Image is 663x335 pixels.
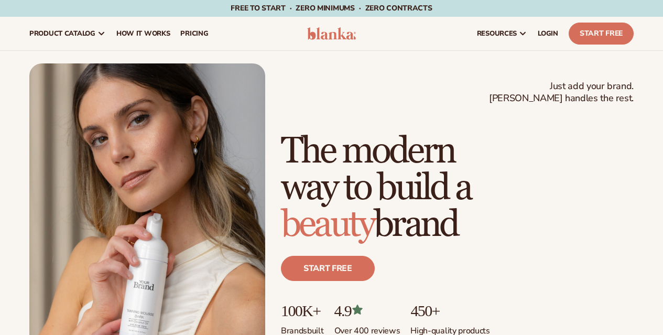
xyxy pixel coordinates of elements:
p: 4.9 [334,302,400,319]
h1: The modern way to build a brand [281,133,634,243]
p: 100K+ [281,302,324,319]
span: pricing [180,29,208,38]
a: Start free [281,256,375,281]
a: resources [472,17,532,50]
span: product catalog [29,29,95,38]
a: product catalog [24,17,111,50]
span: How It Works [116,29,170,38]
img: logo [307,27,356,40]
a: LOGIN [532,17,563,50]
a: pricing [175,17,213,50]
span: Just add your brand. [PERSON_NAME] handles the rest. [489,80,634,105]
p: 450+ [410,302,490,319]
a: How It Works [111,17,176,50]
a: Start Free [569,23,634,45]
span: Free to start · ZERO minimums · ZERO contracts [231,3,432,13]
span: LOGIN [538,29,558,38]
span: beauty [281,202,374,247]
span: resources [477,29,517,38]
